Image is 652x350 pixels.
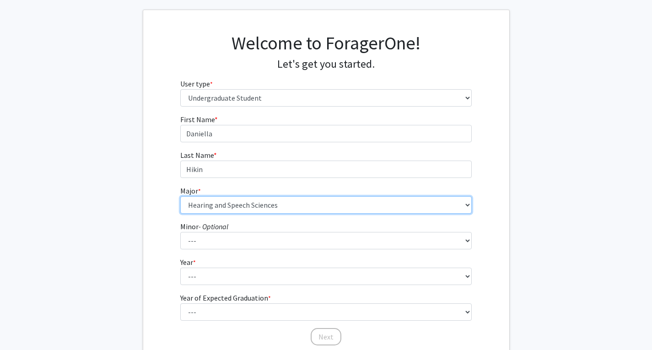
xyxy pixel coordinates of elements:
button: Next [311,328,341,345]
span: First Name [180,115,215,124]
label: Year [180,257,196,268]
label: Major [180,185,201,196]
label: Year of Expected Graduation [180,292,271,303]
span: Last Name [180,151,214,160]
h4: Let's get you started. [180,58,472,71]
h1: Welcome to ForagerOne! [180,32,472,54]
iframe: Chat [7,309,39,343]
label: Minor [180,221,228,232]
label: User type [180,78,213,89]
i: - Optional [199,222,228,231]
